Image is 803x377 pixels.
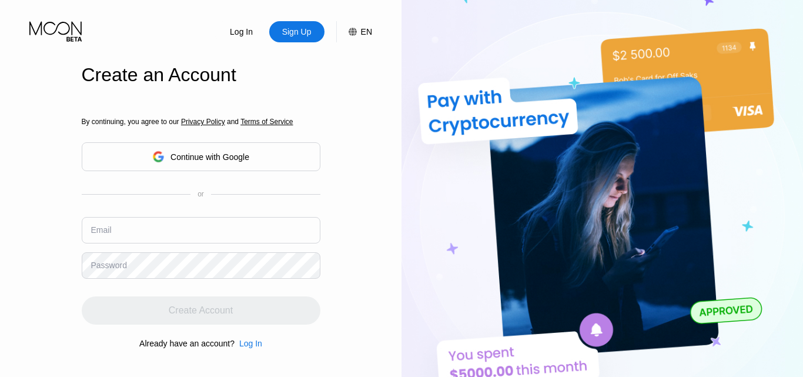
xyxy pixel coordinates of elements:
div: Already have an account? [139,339,235,348]
div: Email [91,225,112,235]
div: or [198,190,204,198]
div: Sign Up [281,26,313,38]
div: EN [361,27,372,36]
div: Log In [229,26,254,38]
div: By continuing, you agree to our [82,118,320,126]
div: Password [91,261,127,270]
div: EN [336,21,372,42]
span: Privacy Policy [181,118,225,126]
div: Continue with Google [82,142,320,171]
div: Sign Up [269,21,324,42]
div: Create an Account [82,64,320,86]
div: Continue with Google [170,152,249,162]
span: and [225,118,241,126]
div: Log In [239,339,262,348]
span: Terms of Service [240,118,293,126]
div: Log In [235,339,262,348]
div: Log In [214,21,269,42]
